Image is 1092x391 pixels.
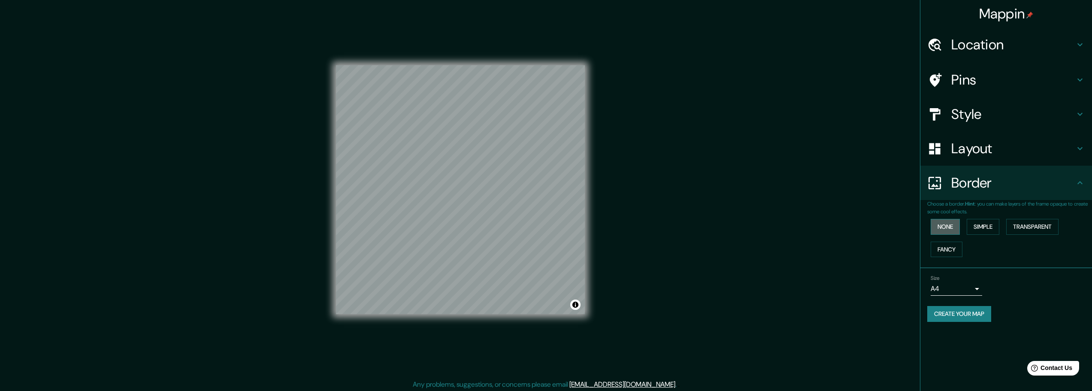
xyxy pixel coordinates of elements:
button: Simple [967,219,999,235]
b: Hint [965,200,975,207]
label: Size [931,275,940,282]
button: Toggle attribution [570,300,581,310]
a: [EMAIL_ADDRESS][DOMAIN_NAME] [569,380,675,389]
div: Layout [920,131,1092,166]
h4: Layout [951,140,1075,157]
button: Fancy [931,242,962,258]
h4: Mappin [979,5,1034,22]
h4: Border [951,174,1075,191]
button: Transparent [1006,219,1059,235]
h4: Style [951,106,1075,123]
canvas: Map [336,65,585,314]
h4: Pins [951,71,1075,88]
div: Pins [920,63,1092,97]
div: . [678,379,680,390]
button: None [931,219,960,235]
div: . [677,379,678,390]
h4: Location [951,36,1075,53]
iframe: Help widget launcher [1016,358,1083,382]
div: Style [920,97,1092,131]
img: pin-icon.png [1026,12,1033,18]
div: Border [920,166,1092,200]
p: Any problems, suggestions, or concerns please email . [413,379,677,390]
div: Location [920,27,1092,62]
p: Choose a border. : you can make layers of the frame opaque to create some cool effects. [927,200,1092,215]
button: Create your map [927,306,991,322]
div: A4 [931,282,982,296]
